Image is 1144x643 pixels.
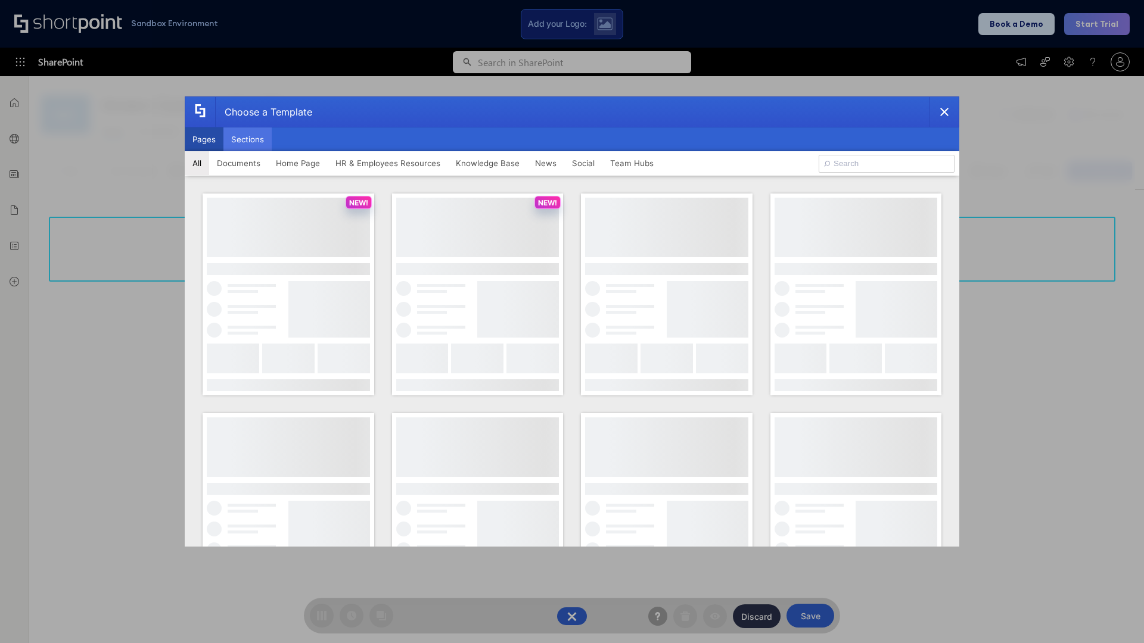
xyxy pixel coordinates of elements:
button: All [185,151,209,175]
p: NEW! [538,198,557,207]
button: HR & Employees Resources [328,151,448,175]
iframe: Chat Widget [1084,586,1144,643]
button: Documents [209,151,268,175]
button: Social [564,151,602,175]
button: Home Page [268,151,328,175]
button: Sections [223,127,272,151]
div: Choose a Template [215,97,312,127]
button: Team Hubs [602,151,661,175]
div: template selector [185,96,959,547]
button: News [527,151,564,175]
p: NEW! [349,198,368,207]
button: Knowledge Base [448,151,527,175]
button: Pages [185,127,223,151]
input: Search [819,155,955,173]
